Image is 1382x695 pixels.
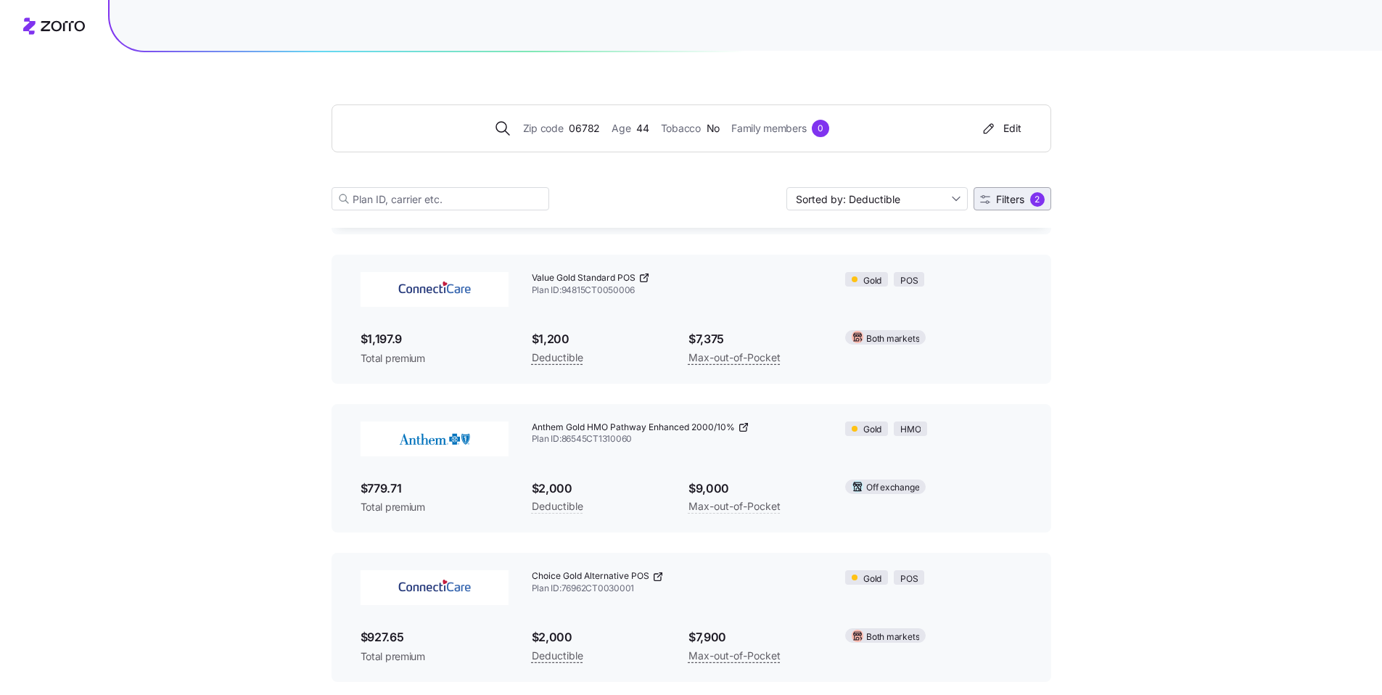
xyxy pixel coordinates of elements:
[731,120,806,136] span: Family members
[361,570,509,605] img: ConnectiCare
[866,481,919,495] span: Off exchange
[361,421,509,456] img: Anthem
[866,332,919,346] span: Both markets
[636,120,649,136] span: 44
[786,187,968,210] input: Sort by
[688,330,822,348] span: $7,375
[532,628,665,646] span: $2,000
[532,498,583,515] span: Deductible
[688,647,781,665] span: Max-out-of-Pocket
[900,423,921,437] span: HMO
[974,117,1027,140] button: Edit
[866,630,919,644] span: Both markets
[688,349,781,366] span: Max-out-of-Pocket
[996,194,1024,205] span: Filters
[532,480,665,498] span: $2,000
[361,628,509,646] span: $927.65
[569,120,600,136] span: 06782
[900,572,918,586] span: POS
[532,647,583,665] span: Deductible
[688,480,822,498] span: $9,000
[688,498,781,515] span: Max-out-of-Pocket
[532,570,649,583] span: Choice Gold Alternative POS
[812,120,829,137] div: 0
[980,121,1021,136] div: Edit
[532,349,583,366] span: Deductible
[863,423,881,437] span: Gold
[688,628,822,646] span: $7,900
[900,274,918,288] span: POS
[612,120,630,136] span: Age
[707,120,720,136] span: No
[532,272,636,284] span: Value Gold Standard POS
[361,351,509,366] span: Total premium
[361,272,509,307] img: ConnectiCare
[532,433,823,445] span: Plan ID: 86545CT1310060
[661,120,701,136] span: Tobacco
[532,583,823,595] span: Plan ID: 76962CT0030001
[361,500,509,514] span: Total premium
[863,572,881,586] span: Gold
[332,187,549,210] input: Plan ID, carrier etc.
[532,421,735,434] span: Anthem Gold HMO Pathway Enhanced 2000/10%
[863,274,881,288] span: Gold
[1030,192,1045,207] div: 2
[532,330,665,348] span: $1,200
[361,649,509,664] span: Total premium
[974,187,1051,210] button: Filters2
[361,330,509,348] span: $1,197.9
[532,284,823,297] span: Plan ID: 94815CT0050006
[523,120,564,136] span: Zip code
[361,480,509,498] span: $779.71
